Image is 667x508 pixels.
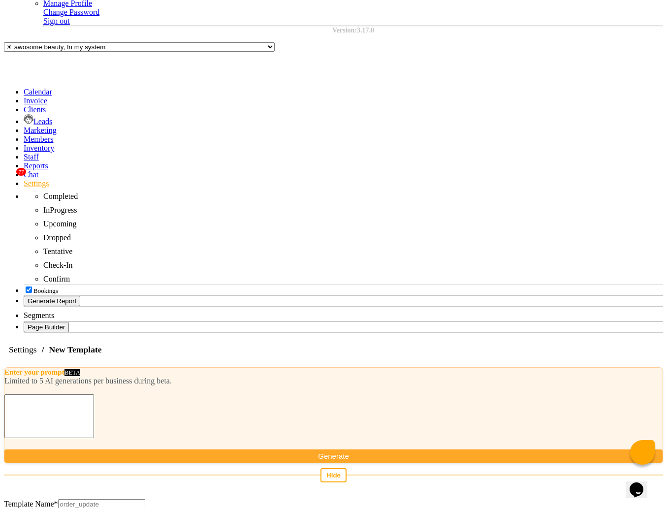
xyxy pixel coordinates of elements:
a: 77Chat [24,170,38,179]
label: Template Name [4,500,58,508]
div: Version:3.17.0 [43,27,663,34]
button: Page Builder [24,322,69,332]
span: Generate [318,452,349,460]
a: Inventory [24,144,54,152]
a: Reports [24,161,48,170]
iframe: chat widget [626,469,657,498]
span: Hide [326,472,341,479]
span: Segments [24,311,54,319]
a: Members [24,135,53,143]
a: Calendar [24,88,52,96]
span: Upcoming [43,220,77,228]
span: InProgress [43,206,77,214]
a: Marketing [24,126,57,134]
div: Limited to 5 AI generations per business during beta. [4,377,663,385]
a: Invoice [24,96,47,105]
a: Clients [24,105,46,114]
button: Hide [320,468,347,482]
span: Tentative [43,247,72,255]
a: Change Password [43,8,99,16]
span: Confirm [43,275,70,283]
button: Generate [4,449,663,463]
a: Settings [24,179,49,188]
span: Check-In [43,261,73,269]
span: Settings [4,341,42,358]
span: Chat [24,170,38,179]
label: Enter your prompt [4,368,64,376]
span: Completed [43,192,78,200]
a: Staff [24,153,39,161]
a: Sign out [43,17,70,25]
button: Generate Report [24,296,80,306]
span: Bookings [33,287,58,294]
span: BETA [64,369,80,376]
a: Leads [24,117,52,126]
span: 77 [16,168,26,176]
span: Leads [33,117,52,126]
span: Dropped [43,233,71,242]
span: New Template [44,341,107,358]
